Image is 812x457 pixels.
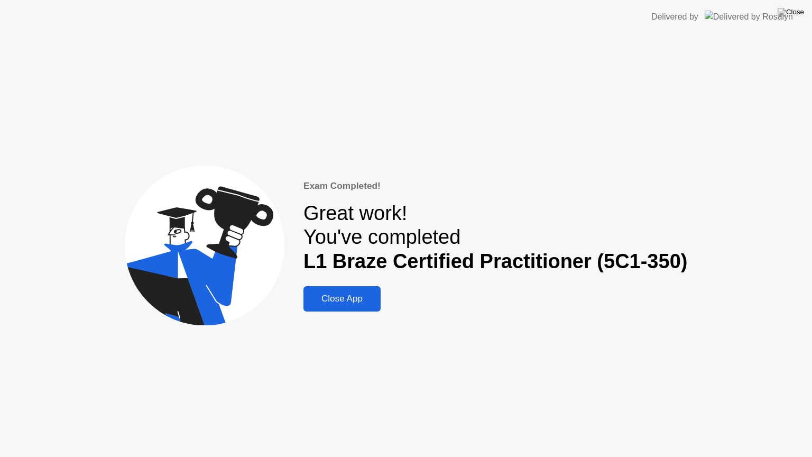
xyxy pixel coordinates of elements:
div: Close App [307,294,377,304]
b: L1 Braze Certified Practitioner (5C1-350) [303,250,687,272]
div: Delivered by [651,11,698,23]
button: Close App [303,286,381,312]
div: Great work! You've completed [303,202,687,274]
img: Delivered by Rosalyn [705,11,793,23]
img: Close [778,8,804,16]
div: Exam Completed! [303,179,687,193]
